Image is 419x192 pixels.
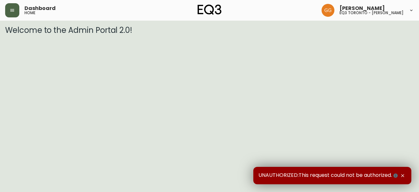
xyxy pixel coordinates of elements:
[5,26,414,35] h3: Welcome to the Admin Portal 2.0!
[258,172,399,179] span: UNAUTHORIZED:This request could not be authorized.
[24,6,56,11] span: Dashboard
[198,5,221,15] img: logo
[24,11,35,15] h5: home
[321,4,334,17] img: dbfc93a9366efef7dcc9a31eef4d00a7
[340,11,404,15] h5: eq3 toronto - [PERSON_NAME]
[340,6,385,11] span: [PERSON_NAME]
